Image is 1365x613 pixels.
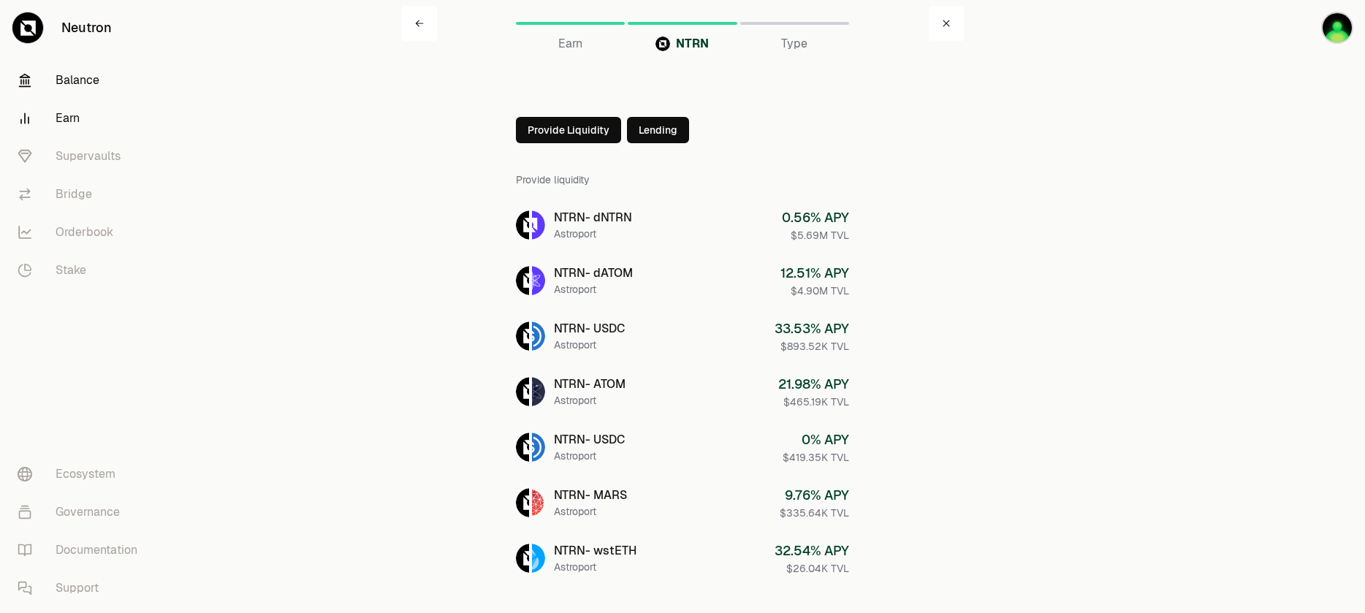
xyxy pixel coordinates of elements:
img: MARS [532,488,545,517]
a: NTRNdATOMNTRN- dATOMAstroport12.51% APY$4.90M TVL [504,254,861,307]
img: NTRN [516,544,529,573]
a: Orderbook [6,213,158,251]
img: NTRN [516,321,529,351]
img: Blue Ledger [1321,12,1353,44]
div: NTRN - ATOM [554,376,626,393]
a: Supervaults [6,137,158,175]
div: 21.98 % APY [778,374,849,395]
img: NTRN [516,488,529,517]
a: Bridge [6,175,158,213]
a: NTRNATOMNTRN- ATOMAstroport21.98% APY$465.19K TVL [504,365,861,418]
div: $4.90M TVL [780,283,849,298]
div: $335.64K TVL [780,506,849,520]
a: Earn [516,6,625,41]
img: dNTRN [532,210,545,240]
a: Governance [6,493,158,531]
a: Support [6,569,158,607]
a: Ecosystem [6,455,158,493]
div: 9.76 % APY [780,485,849,506]
a: NTRNwstETHNTRN- wstETHAstroport32.54% APY$26.04K TVL [504,532,861,585]
img: NTRN [516,377,529,406]
div: 0.56 % APY [782,207,849,228]
div: Astroport [554,560,636,574]
span: Earn [558,35,582,53]
div: $419.35K TVL [783,450,849,465]
img: ATOM [532,377,545,406]
a: NTRNNTRN [628,6,737,41]
button: Lending [627,117,689,143]
a: NTRNUSDCNTRN- USDCAstroport0% APY$419.35K TVL [504,421,861,473]
div: NTRN - USDC [554,320,625,338]
div: NTRN - dATOM [554,264,633,282]
div: Provide liquidity [516,161,849,199]
div: Astroport [554,338,625,352]
img: NTRN [655,37,670,51]
span: Type [781,35,807,53]
div: 33.53 % APY [775,319,849,339]
div: $5.69M TVL [782,228,849,243]
a: Balance [6,61,158,99]
div: NTRN - USDC [554,431,625,449]
div: Astroport [554,504,627,519]
div: $26.04K TVL [775,561,849,576]
a: NTRNMARSNTRN- MARSAstroport9.76% APY$335.64K TVL [504,476,861,529]
div: 32.54 % APY [775,541,849,561]
div: NTRN - dNTRN [554,209,632,226]
a: Earn [6,99,158,137]
a: NTRNUSDCNTRN- USDCAstroport33.53% APY$893.52K TVL [504,310,861,362]
span: NTRN [676,35,709,53]
img: USDC [532,321,545,351]
div: 12.51 % APY [780,263,849,283]
img: NTRN [516,266,529,295]
button: Provide Liquidity [516,117,621,143]
div: Astroport [554,226,632,241]
div: $465.19K TVL [778,395,849,409]
img: NTRN [516,433,529,462]
div: $893.52K TVL [775,339,849,354]
img: wstETH [532,544,545,573]
div: Astroport [554,449,625,463]
a: Documentation [6,531,158,569]
img: USDC [532,433,545,462]
div: NTRN - MARS [554,487,627,504]
div: Astroport [554,393,626,408]
a: NTRNdNTRNNTRN- dNTRNAstroport0.56% APY$5.69M TVL [504,199,861,251]
a: Stake [6,251,158,289]
div: 0 % APY [783,430,849,450]
img: dATOM [532,266,545,295]
img: NTRN [516,210,529,240]
div: NTRN - wstETH [554,542,636,560]
div: Astroport [554,282,633,297]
